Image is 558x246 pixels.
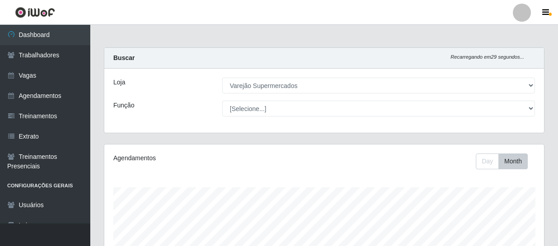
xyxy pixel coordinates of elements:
button: Month [498,153,528,169]
strong: Buscar [113,54,135,61]
div: Toolbar with button groups [476,153,535,169]
i: Recarregando em 29 segundos... [451,54,524,60]
div: First group [476,153,528,169]
img: CoreUI Logo [15,7,55,18]
label: Loja [113,78,125,87]
label: Função [113,101,135,110]
button: Day [476,153,499,169]
div: Agendamentos [113,153,281,163]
